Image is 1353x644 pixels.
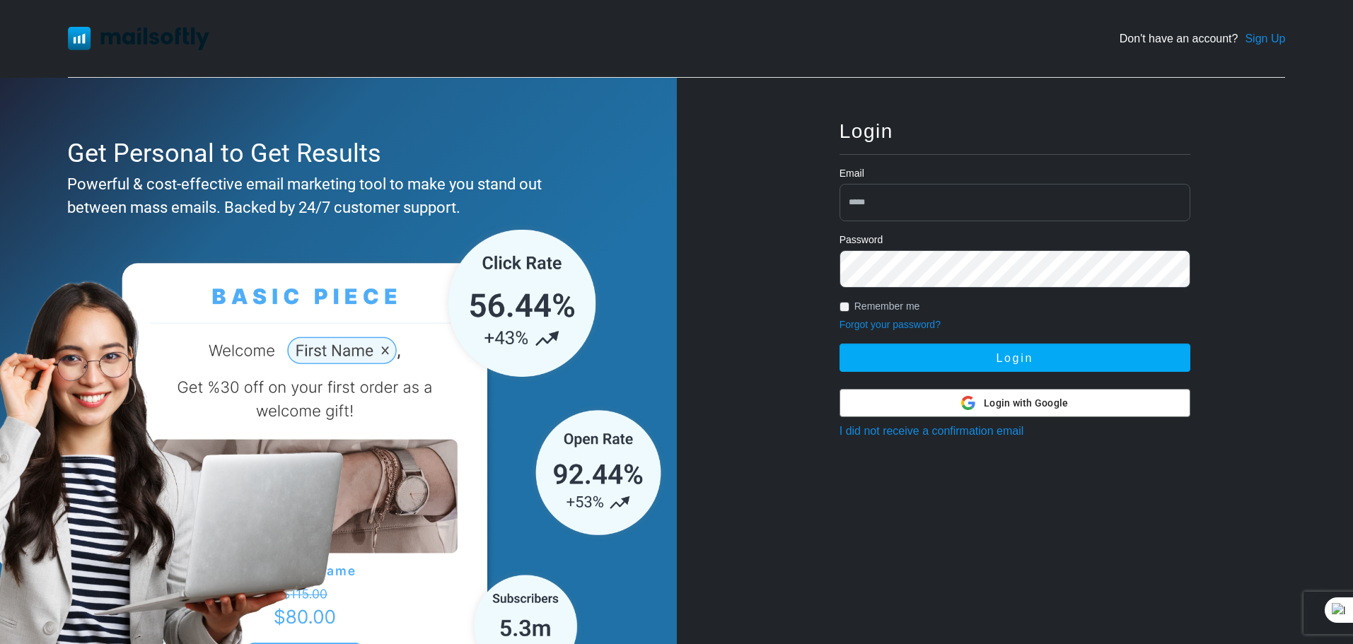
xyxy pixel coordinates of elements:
a: Forgot your password? [840,319,941,330]
div: Get Personal to Get Results [67,134,603,172]
a: Sign Up [1245,30,1285,47]
span: Login [840,120,893,142]
div: Don't have an account? [1120,30,1286,47]
label: Remember me [854,299,920,314]
a: I did not receive a confirmation email [840,425,1024,437]
div: Powerful & cost-effective email marketing tool to make you stand out between mass emails. Backed ... [67,172,603,219]
button: Login with Google [840,389,1190,417]
button: Login [840,344,1190,372]
label: Password [840,233,883,247]
label: Email [840,166,864,181]
span: Login with Google [984,396,1068,411]
img: Mailsoftly [68,27,209,49]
